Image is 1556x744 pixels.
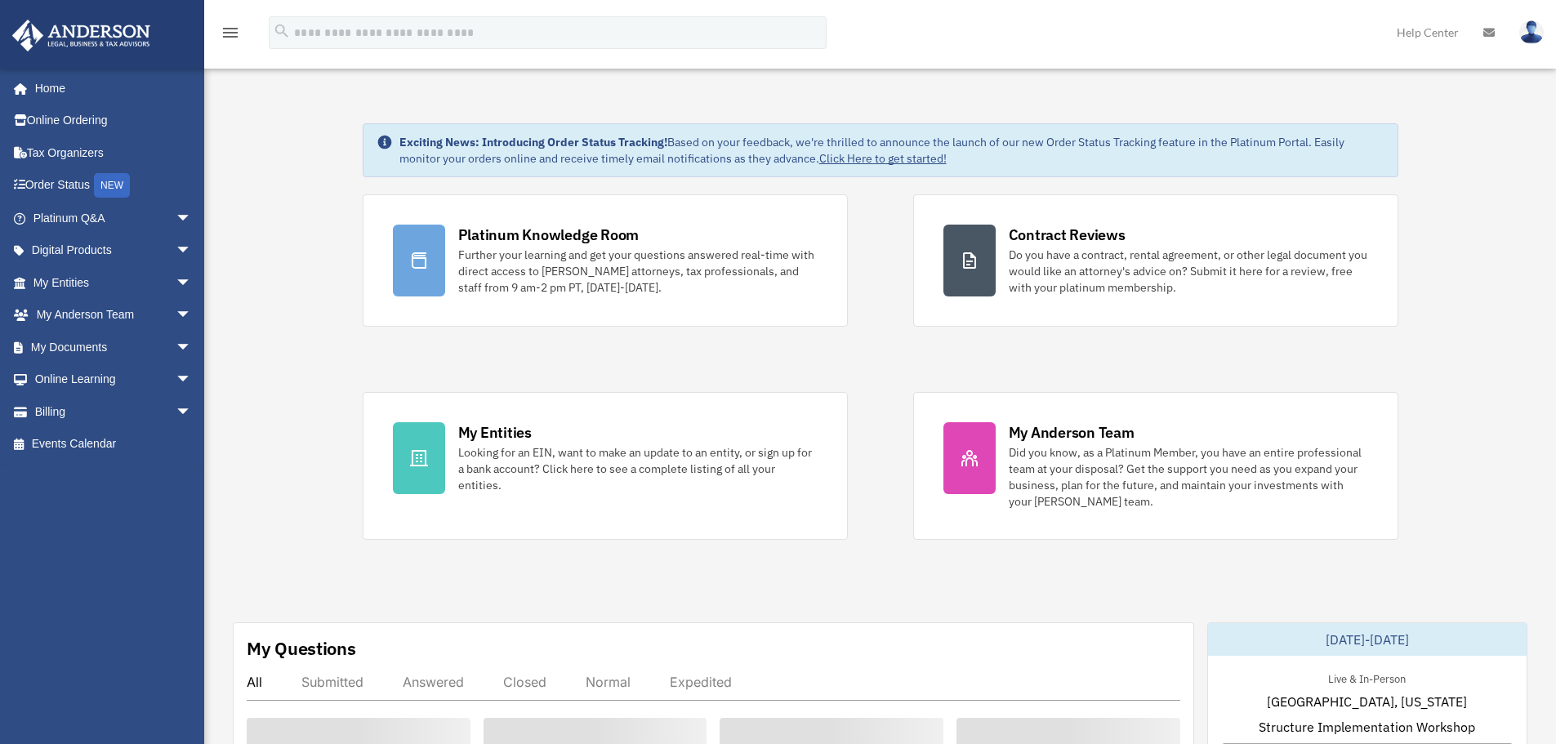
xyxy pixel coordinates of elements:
div: [DATE]-[DATE] [1208,623,1527,656]
div: My Questions [247,636,356,661]
span: arrow_drop_down [176,299,208,332]
a: Events Calendar [11,428,216,461]
span: arrow_drop_down [176,331,208,364]
div: Looking for an EIN, want to make an update to an entity, or sign up for a bank account? Click her... [458,444,818,493]
div: Submitted [301,674,363,690]
a: Tax Organizers [11,136,216,169]
img: Anderson Advisors Platinum Portal [7,20,155,51]
div: Based on your feedback, we're thrilled to announce the launch of our new Order Status Tracking fe... [399,134,1384,167]
a: Platinum Knowledge Room Further your learning and get your questions answered real-time with dire... [363,194,848,327]
span: arrow_drop_down [176,363,208,397]
div: NEW [94,173,130,198]
div: Platinum Knowledge Room [458,225,640,245]
a: My Entities Looking for an EIN, want to make an update to an entity, or sign up for a bank accoun... [363,392,848,540]
span: arrow_drop_down [176,234,208,268]
a: My Entitiesarrow_drop_down [11,266,216,299]
a: Billingarrow_drop_down [11,395,216,428]
i: menu [221,23,240,42]
div: Further your learning and get your questions answered real-time with direct access to [PERSON_NAM... [458,247,818,296]
a: menu [221,29,240,42]
span: [GEOGRAPHIC_DATA], [US_STATE] [1267,692,1467,711]
a: Home [11,72,208,105]
a: Click Here to get started! [819,151,947,166]
a: My Anderson Team Did you know, as a Platinum Member, you have an entire professional team at your... [913,392,1398,540]
div: Live & In-Person [1315,669,1419,686]
div: Do you have a contract, rental agreement, or other legal document you would like an attorney's ad... [1009,247,1368,296]
img: User Pic [1519,20,1544,44]
a: My Anderson Teamarrow_drop_down [11,299,216,332]
a: Online Ordering [11,105,216,137]
a: Platinum Q&Aarrow_drop_down [11,202,216,234]
span: arrow_drop_down [176,266,208,300]
a: Digital Productsarrow_drop_down [11,234,216,267]
div: Expedited [670,674,732,690]
div: Normal [586,674,631,690]
div: My Anderson Team [1009,422,1135,443]
a: My Documentsarrow_drop_down [11,331,216,363]
strong: Exciting News: Introducing Order Status Tracking! [399,135,667,149]
a: Order StatusNEW [11,169,216,203]
div: My Entities [458,422,532,443]
i: search [273,22,291,40]
span: Structure Implementation Workshop [1259,717,1475,737]
div: Answered [403,674,464,690]
div: All [247,674,262,690]
div: Closed [503,674,546,690]
span: arrow_drop_down [176,202,208,235]
span: arrow_drop_down [176,395,208,429]
a: Contract Reviews Do you have a contract, rental agreement, or other legal document you would like... [913,194,1398,327]
a: Online Learningarrow_drop_down [11,363,216,396]
div: Did you know, as a Platinum Member, you have an entire professional team at your disposal? Get th... [1009,444,1368,510]
div: Contract Reviews [1009,225,1126,245]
